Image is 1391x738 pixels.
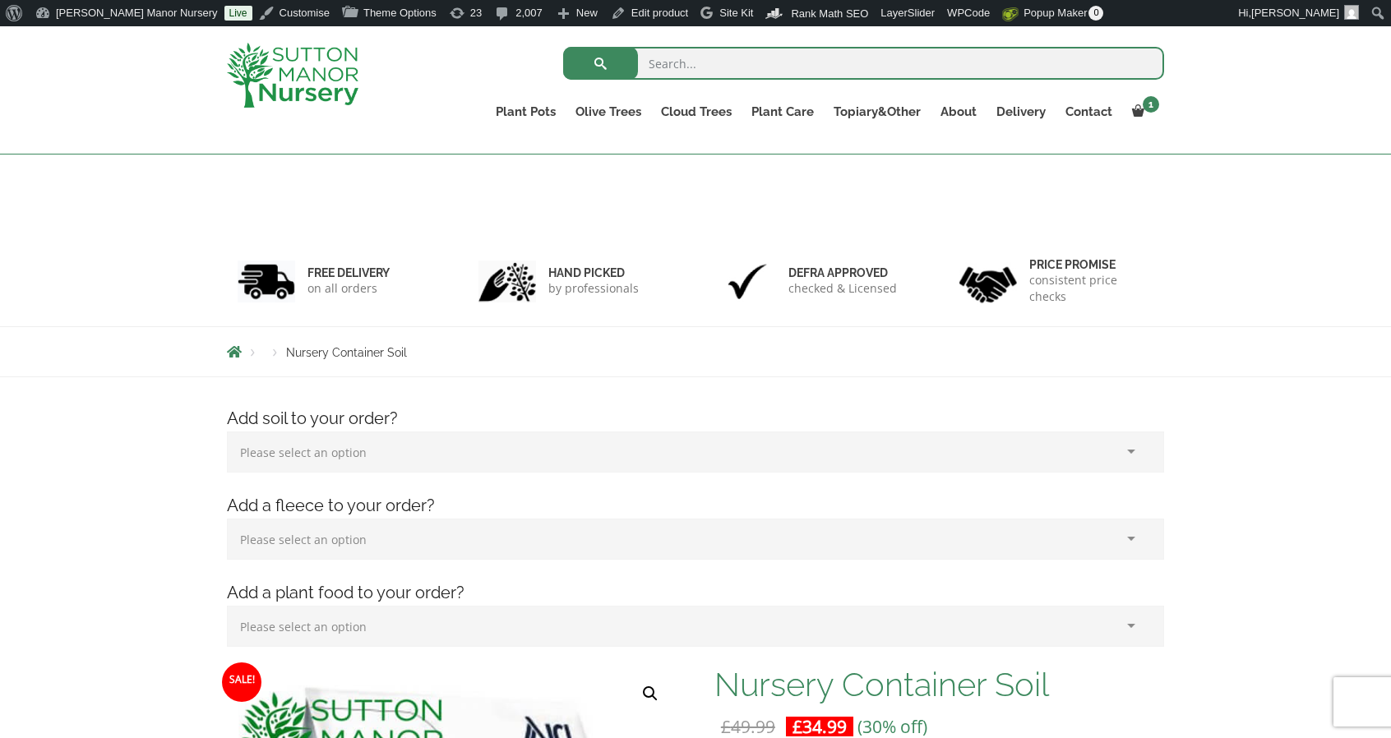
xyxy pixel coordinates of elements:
p: consistent price checks [1029,272,1154,305]
span: Nursery Container Soil [286,346,407,359]
span: [PERSON_NAME] [1251,7,1339,19]
span: Rank Math SEO [791,7,868,20]
img: 1.jpg [238,261,295,302]
nav: Breadcrumbs [227,345,1164,358]
a: Contact [1056,100,1122,123]
h4: Add soil to your order? [215,406,1176,431]
a: Olive Trees [566,100,651,123]
span: 1 [1143,96,1159,113]
span: 0 [1088,6,1103,21]
span: Sale! [222,662,261,702]
a: Plant Care [742,100,824,123]
h6: hand picked [548,265,639,280]
a: Delivery [987,100,1056,123]
h6: Price promise [1029,257,1154,272]
img: 4.jpg [959,256,1017,307]
img: 3.jpg [719,261,776,302]
a: 1 [1122,100,1164,123]
span: £ [721,715,731,738]
a: Topiary&Other [824,100,931,123]
a: Plant Pots [486,100,566,123]
p: by professionals [548,280,639,297]
a: View full-screen image gallery [635,679,665,708]
a: About [931,100,987,123]
a: Live [224,6,252,21]
p: checked & Licensed [788,280,897,297]
h6: FREE DELIVERY [307,265,390,280]
a: Cloud Trees [651,100,742,123]
img: 2.jpg [478,261,536,302]
input: Search... [563,47,1164,80]
h1: Nursery Container Soil [714,667,1164,702]
img: logo [227,43,358,108]
h4: Add a fleece to your order? [215,493,1176,519]
bdi: 49.99 [721,715,775,738]
h4: Add a plant food to your order? [215,580,1176,606]
bdi: 34.99 [793,715,847,738]
span: (30% off) [857,715,927,738]
p: on all orders [307,280,390,297]
h6: Defra approved [788,265,897,280]
span: Site Kit [719,7,753,19]
span: £ [793,715,802,738]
